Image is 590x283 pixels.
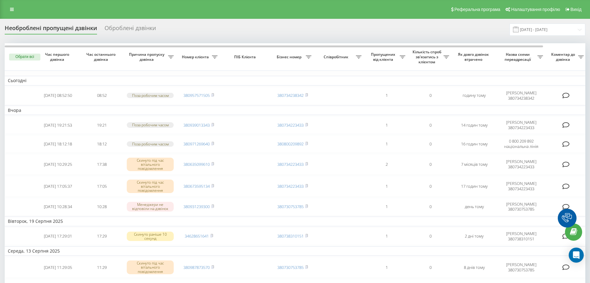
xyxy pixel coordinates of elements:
[277,92,304,98] a: 380734238342
[277,183,304,189] a: 380734223433
[452,198,496,215] td: день тому
[105,25,156,34] div: Оброблені дзвінки
[36,228,80,245] td: [DATE] 17:29:01
[365,135,408,153] td: 1
[36,154,80,175] td: [DATE] 10:29:25
[496,154,546,175] td: [PERSON_NAME] 380734223433
[408,154,452,175] td: 0
[183,265,210,270] a: 380987873570
[408,176,452,197] td: 0
[5,25,97,34] div: Необроблені пропущені дзвінки
[408,87,452,104] td: 0
[365,198,408,215] td: 1
[496,257,546,278] td: [PERSON_NAME] 380730753785
[408,228,452,245] td: 0
[183,183,210,189] a: 380673595134
[127,260,174,274] div: Скинуто під час вітального повідомлення
[226,55,265,60] span: ПІБ Клієнта
[36,116,80,134] td: [DATE] 19:21:53
[549,52,578,62] span: Коментар до дзвінка
[85,52,119,62] span: Час останнього дзвінка
[80,228,124,245] td: 17:29
[80,154,124,175] td: 17:38
[365,87,408,104] td: 1
[496,176,546,197] td: [PERSON_NAME] 380734223433
[127,232,174,241] div: Скинуто раніше 10 секунд
[412,50,444,64] span: Кількість спроб зв'язатись з клієнтом
[277,122,304,128] a: 380734223433
[36,198,80,215] td: [DATE] 10:28:34
[80,87,124,104] td: 08:52
[127,52,168,62] span: Причина пропуску дзвінка
[127,158,174,171] div: Скинуто під час вітального повідомлення
[180,55,212,60] span: Номер клієнта
[365,228,408,245] td: 1
[365,154,408,175] td: 2
[277,204,304,209] a: 380730753785
[183,161,210,167] a: 380635099610
[368,52,400,62] span: Пропущених від клієнта
[277,161,304,167] a: 380734223433
[457,52,491,62] span: Як довго дзвінок втрачено
[127,141,174,147] div: Поза робочим часом
[408,135,452,153] td: 0
[80,198,124,215] td: 10:28
[569,248,584,263] div: Open Intercom Messenger
[408,116,452,134] td: 0
[127,202,174,211] div: Менеджери не відповіли на дзвінок
[277,233,304,239] a: 380738310151
[127,180,174,193] div: Скинуто під час вітального повідомлення
[452,87,496,104] td: годину тому
[183,141,210,147] a: 380971269640
[452,257,496,278] td: 8 днів тому
[274,55,306,60] span: Бізнес номер
[452,228,496,245] td: 2 дні тому
[183,122,210,128] a: 380939013343
[80,257,124,278] td: 11:29
[365,116,408,134] td: 1
[277,141,304,147] a: 380800209892
[496,87,546,104] td: [PERSON_NAME] 380734238342
[127,93,174,98] div: Поза робочим часом
[41,52,75,62] span: Час першого дзвінка
[452,116,496,134] td: 14 годин тому
[183,92,210,98] a: 380957571505
[36,135,80,153] td: [DATE] 18:12:18
[452,154,496,175] td: 7 місяців тому
[9,54,40,60] button: Обрати всі
[36,176,80,197] td: [DATE] 17:05:37
[36,87,80,104] td: [DATE] 08:52:50
[452,176,496,197] td: 17 годин тому
[80,135,124,153] td: 18:12
[185,233,209,239] a: 34628651641
[408,198,452,215] td: 0
[496,228,546,245] td: [PERSON_NAME] 380738310151
[571,7,582,12] span: Вихід
[365,257,408,278] td: 1
[499,52,537,62] span: Назва схеми переадресації
[454,7,500,12] span: Реферальна програма
[496,135,546,153] td: 0 800 209 892 національна лінія
[36,257,80,278] td: [DATE] 11:29:05
[80,176,124,197] td: 17:05
[496,116,546,134] td: [PERSON_NAME] 380734223433
[496,198,546,215] td: [PERSON_NAME] 380730753785
[277,265,304,270] a: 380730753785
[511,7,560,12] span: Налаштування профілю
[318,55,356,60] span: Співробітник
[127,122,174,128] div: Поза робочим часом
[183,204,210,209] a: 380931239300
[365,176,408,197] td: 1
[80,116,124,134] td: 19:21
[452,135,496,153] td: 16 годин тому
[408,257,452,278] td: 0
